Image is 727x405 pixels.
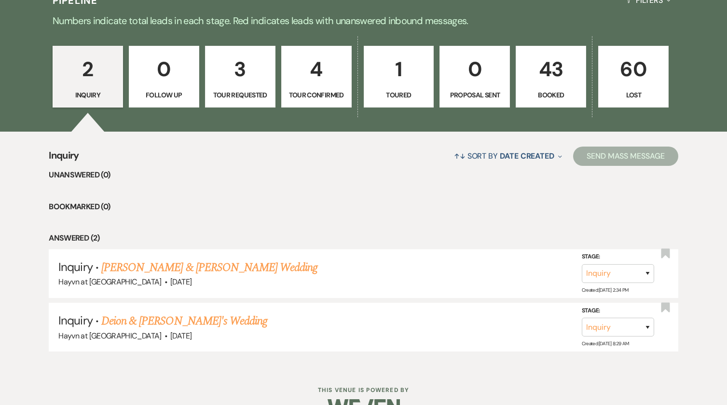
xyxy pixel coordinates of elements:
[582,340,629,347] span: Created: [DATE] 8:29 AM
[170,277,192,287] span: [DATE]
[522,53,580,85] p: 43
[582,305,654,316] label: Stage:
[205,46,275,108] a: 3Tour Requested
[516,46,586,108] a: 43Booked
[129,46,199,108] a: 0Follow Up
[450,143,566,169] button: Sort By Date Created
[446,90,504,100] p: Proposal Sent
[370,53,428,85] p: 1
[16,13,711,28] p: Numbers indicate total leads in each stage. Red indicates leads with unanswered inbound messages.
[582,287,629,293] span: Created: [DATE] 2:34 PM
[598,46,669,108] a: 60Lost
[58,331,161,341] span: Hayvn at [GEOGRAPHIC_DATA]
[135,90,193,100] p: Follow Up
[58,313,92,328] span: Inquiry
[500,151,554,161] span: Date Created
[288,53,345,85] p: 4
[522,90,580,100] p: Booked
[454,151,466,161] span: ↑↓
[49,148,79,169] span: Inquiry
[49,232,678,244] li: Answered (2)
[604,90,662,100] p: Lost
[211,90,269,100] p: Tour Requested
[604,53,662,85] p: 60
[49,169,678,181] li: Unanswered (0)
[211,53,269,85] p: 3
[49,201,678,213] li: Bookmarked (0)
[59,53,117,85] p: 2
[58,277,161,287] span: Hayvn at [GEOGRAPHIC_DATA]
[281,46,352,108] a: 4Tour Confirmed
[101,312,267,330] a: Deion & [PERSON_NAME]'s Wedding
[135,53,193,85] p: 0
[101,259,317,276] a: [PERSON_NAME] & [PERSON_NAME] Wedding
[53,46,123,108] a: 2Inquiry
[364,46,434,108] a: 1Toured
[582,252,654,262] label: Stage:
[370,90,428,100] p: Toured
[58,259,92,274] span: Inquiry
[170,331,192,341] span: [DATE]
[446,53,504,85] p: 0
[59,90,117,100] p: Inquiry
[288,90,345,100] p: Tour Confirmed
[439,46,510,108] a: 0Proposal Sent
[573,147,678,166] button: Send Mass Message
